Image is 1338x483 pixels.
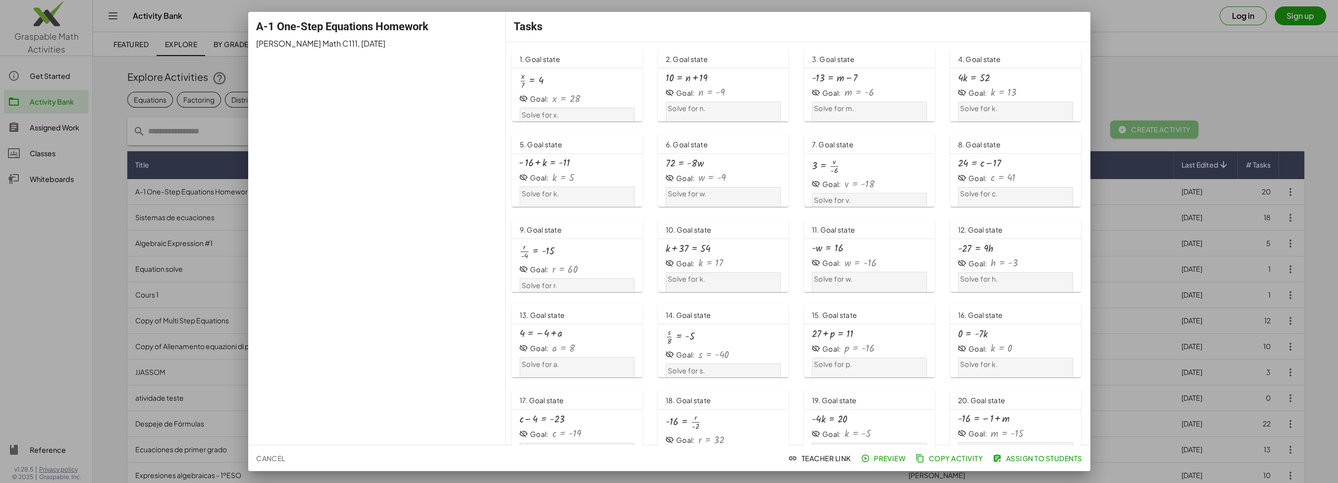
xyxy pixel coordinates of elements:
p: Solve for k. [668,274,778,284]
p: Solve for s. [668,366,778,376]
a: 9. Goal stateGoal:Solve for r. [512,219,646,292]
i: Goal State is hidden. [812,88,821,97]
a: 16. Goal stateGoal:Solve for k. [950,304,1084,377]
span: 4. Goal state [958,55,1001,63]
a: 13. Goal stateGoal:Solve for a. [512,304,646,377]
div: Goal: [676,174,695,183]
span: A-1 One-Step Equations Homework [256,20,428,33]
button: Assign to Students [991,449,1086,467]
span: 10. Goal state [666,225,712,234]
a: 1. Goal stateGoal:Solve for x. [512,48,646,121]
a: 5. Goal stateGoal:Solve for k. [512,133,646,207]
span: 15. Goal state [812,310,857,319]
i: Goal State is hidden. [958,174,967,182]
span: 7. Goal state [812,140,854,149]
p: Solve for w. [668,189,778,199]
a: 18. Goal stateGoal:Solve for r. [658,389,792,463]
i: Goal State is hidden. [812,344,821,353]
span: 14. Goal state [666,310,711,319]
span: 18. Goal state [666,396,711,405]
div: Goal: [530,173,548,183]
p: Solve for p. [814,360,924,369]
i: Goal State is hidden. [520,94,529,103]
p: Solve for v. [814,195,924,205]
p: Solve for m. [814,104,924,114]
p: Solve for h. [960,274,1070,284]
div: Goal: [968,259,987,269]
i: Goal State is hidden. [958,344,967,353]
i: Goal State is hidden. [666,435,675,444]
i: Goal State is hidden. [666,174,675,182]
div: Goal: [968,174,987,183]
span: 17. Goal state [520,396,564,405]
span: 19. Goal state [812,396,857,405]
i: Goal State is hidden. [958,429,967,438]
div: Tasks [506,12,1090,42]
span: 12. Goal state [958,225,1003,234]
span: [PERSON_NAME] Math C111 [256,38,358,49]
a: 2. Goal stateGoal:Solve for n. [658,48,792,121]
div: Goal: [822,258,841,268]
a: 8. Goal stateGoal:Solve for c. [950,133,1084,207]
a: Preview [858,449,910,467]
span: Cancel [256,454,285,463]
a: 15. Goal stateGoal:Solve for p. [804,304,938,377]
span: 2. Goal state [666,55,708,63]
p: Solve for c. [960,189,1070,199]
span: Assign to Students [995,454,1082,463]
i: Goal State is hidden. [520,429,529,438]
p: Solve for k. [960,360,1070,369]
a: 7. Goal stateGoal:Solve for v. [804,133,938,207]
i: Goal State is hidden. [666,350,675,359]
div: Goal: [530,344,548,354]
div: Goal: [676,350,695,360]
i: Goal State is hidden. [520,344,529,353]
div: Goal: [676,88,695,98]
p: Solve for x. [522,110,632,120]
a: 14. Goal stateGoal:Solve for s. [658,304,792,377]
a: 3. Goal stateGoal:Solve for m. [804,48,938,121]
span: 3. Goal state [812,55,855,63]
span: Copy Activity [917,454,983,463]
a: 11. Goal stateGoal:Solve for w. [804,219,938,292]
a: 12. Goal stateGoal:Solve for h. [950,219,1084,292]
button: Teacher Link [786,449,855,467]
i: Goal State is hidden. [520,265,529,274]
div: Goal: [676,435,695,445]
span: 20. Goal state [958,396,1006,405]
a: 19. Goal stateGoal:Solve for k. [804,389,938,463]
i: Goal State is hidden. [812,258,821,267]
span: 16. Goal state [958,310,1003,319]
div: Goal: [676,259,695,269]
div: Goal: [822,88,841,98]
i: Goal State is hidden. [812,180,821,188]
span: 8. Goal state [958,140,1001,149]
div: Goal: [530,94,548,104]
i: Goal State is hidden. [958,259,967,268]
span: 11. Goal state [812,225,856,234]
i: Goal State is hidden. [812,429,821,438]
i: Goal State is hidden. [666,88,675,97]
p: Solve for a. [522,360,632,369]
div: Goal: [530,429,548,439]
p: Solve for k. [522,189,632,199]
span: 9. Goal state [520,225,562,234]
span: 6. Goal state [666,140,708,149]
a: 10. Goal stateGoal:Solve for k. [658,219,792,292]
span: 1. Goal state [520,55,560,63]
span: Teacher Link [790,454,851,463]
span: 5. Goal state [520,140,562,149]
a: 6. Goal stateGoal:Solve for w. [658,133,792,207]
span: 13. Goal state [520,310,565,319]
a: 20. Goal stateGoal:Solve for m. [950,389,1084,463]
button: Copy Activity [913,449,987,467]
i: Goal State is hidden. [520,173,529,182]
i: Goal State is hidden. [666,259,675,268]
div: Goal: [822,344,841,354]
div: Goal: [822,429,841,439]
i: Goal State is hidden. [958,88,967,97]
p: Solve for k. [960,104,1070,114]
div: Goal: [968,88,987,98]
span: Preview [862,454,906,463]
p: Solve for w. [814,274,924,284]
